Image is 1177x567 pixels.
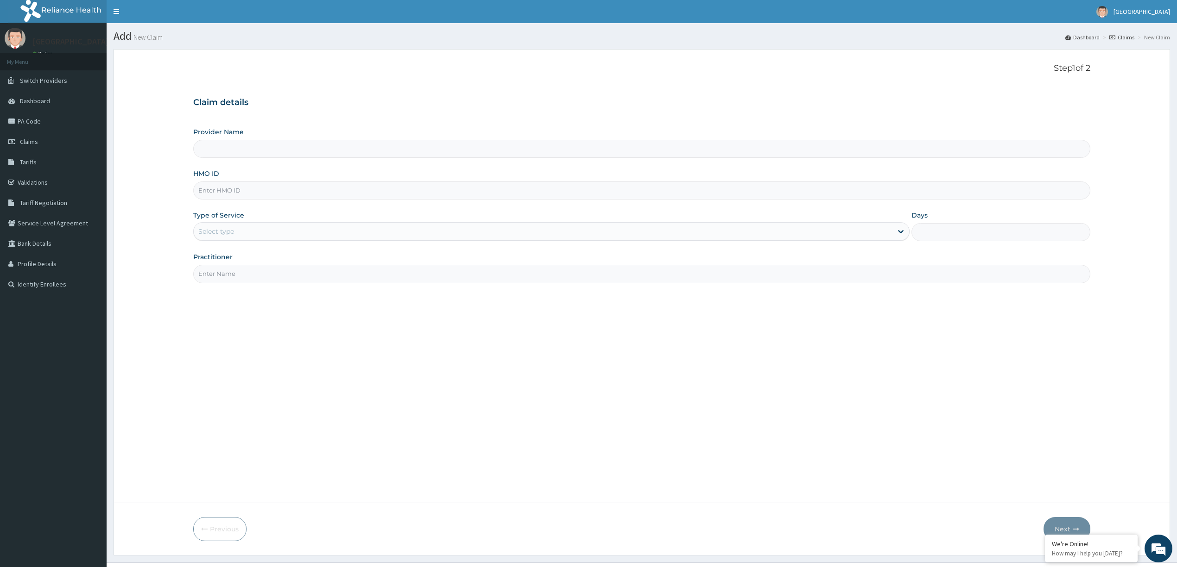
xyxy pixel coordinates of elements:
div: Select type [198,227,234,236]
span: Tariffs [20,158,37,166]
li: New Claim [1135,33,1170,41]
button: Next [1044,517,1090,541]
img: User Image [5,28,25,49]
span: [GEOGRAPHIC_DATA] [1114,7,1170,16]
label: Type of Service [193,211,244,220]
a: Dashboard [1065,33,1100,41]
input: Enter Name [193,265,1090,283]
p: [GEOGRAPHIC_DATA] [32,37,109,46]
label: Provider Name [193,127,244,137]
label: Practitioner [193,252,233,262]
label: HMO ID [193,169,219,178]
small: New Claim [132,34,163,41]
img: User Image [1096,6,1108,18]
input: Enter HMO ID [193,181,1090,199]
a: Claims [1109,33,1134,41]
span: Dashboard [20,97,50,105]
p: Step 1 of 2 [193,63,1090,74]
button: Previous [193,517,247,541]
p: How may I help you today? [1052,549,1131,557]
div: We're Online! [1052,540,1131,548]
h1: Add [114,30,1170,42]
span: Claims [20,137,38,146]
label: Days [911,211,928,220]
span: Switch Providers [20,76,67,85]
h3: Claim details [193,98,1090,108]
a: Online [32,50,55,57]
span: Tariff Negotiation [20,199,67,207]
